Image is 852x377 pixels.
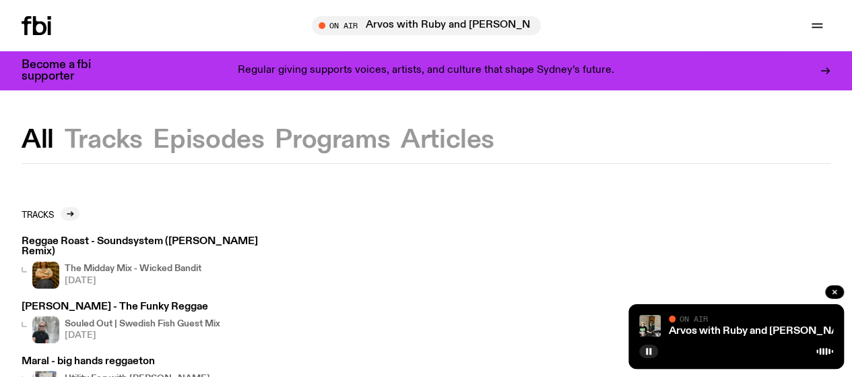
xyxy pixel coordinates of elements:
[65,331,220,340] span: [DATE]
[22,128,54,152] button: All
[32,316,59,343] img: Stephen looks directly at the camera, wearing a black tee, black sunglasses and headphones around...
[22,302,220,312] h3: [PERSON_NAME] - The Funky Reggae
[22,209,54,219] h2: Tracks
[22,237,280,257] h3: Reggae Roast - Soundsystem ([PERSON_NAME] Remix)
[65,320,220,328] h4: Souled Out | Swedish Fish Guest Mix
[65,264,201,273] h4: The Midday Mix - Wicked Bandit
[680,314,708,323] span: On Air
[65,277,201,285] span: [DATE]
[22,237,280,288] a: Reggae Roast - Soundsystem ([PERSON_NAME] Remix)The Midday Mix - Wicked Bandit[DATE]
[22,59,108,82] h3: Become a fbi supporter
[22,302,220,343] a: [PERSON_NAME] - The Funky ReggaeStephen looks directly at the camera, wearing a black tee, black ...
[275,128,390,152] button: Programs
[22,357,210,367] h3: Maral - big hands reggaeton
[22,207,79,221] a: Tracks
[153,128,264,152] button: Episodes
[639,315,661,337] img: Ruby wears a Collarbones t shirt and pretends to play the DJ decks, Al sings into a pringles can....
[65,128,143,152] button: Tracks
[312,16,541,35] button: On AirArvos with Ruby and [PERSON_NAME]
[401,128,494,152] button: Articles
[238,65,614,77] p: Regular giving supports voices, artists, and culture that shape Sydney’s future.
